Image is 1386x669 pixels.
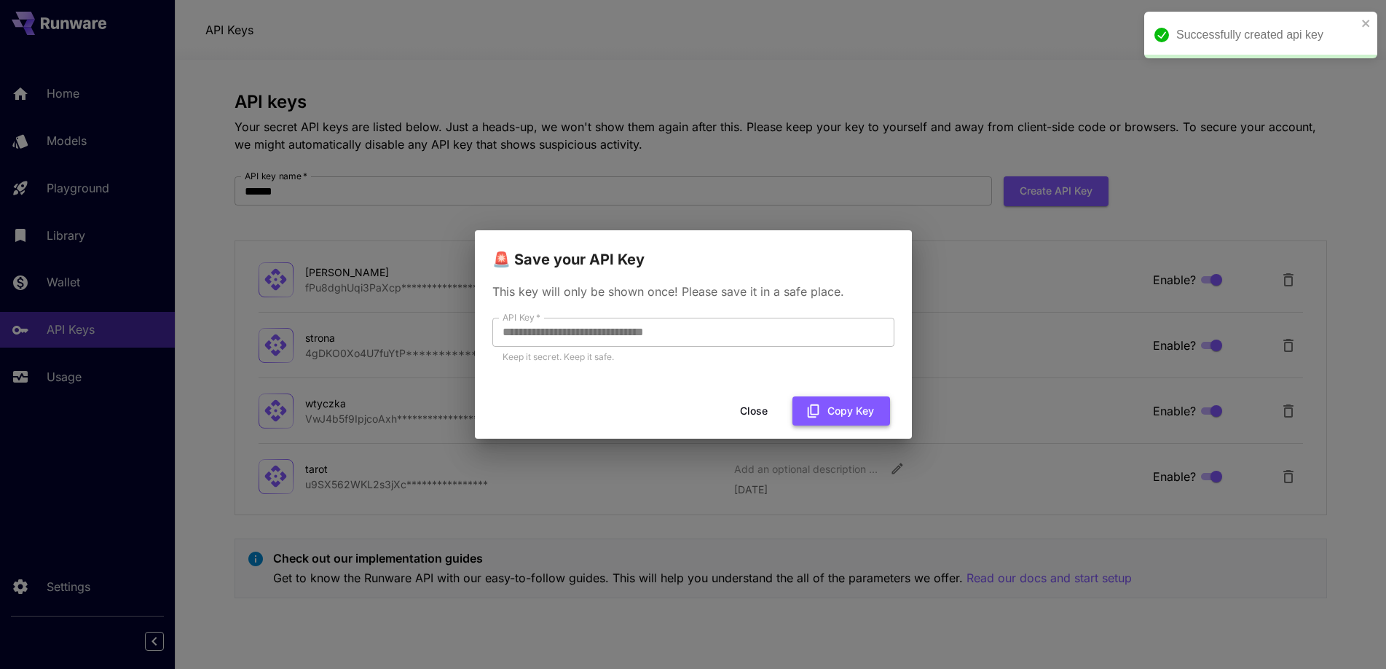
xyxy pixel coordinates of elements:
p: This key will only be shown once! Please save it in a safe place. [492,283,894,300]
button: close [1361,17,1371,29]
h2: 🚨 Save your API Key [475,230,912,271]
p: Keep it secret. Keep it safe. [503,350,884,364]
button: Close [721,396,787,426]
div: Successfully created api key [1176,26,1357,44]
button: Copy Key [792,396,890,426]
label: API Key [503,311,540,324]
